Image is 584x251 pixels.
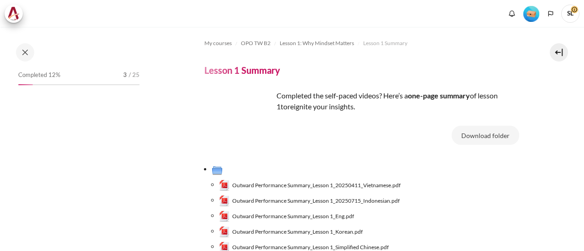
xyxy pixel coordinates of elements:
h4: Lesson 1 Summary [204,64,280,76]
a: Outward Performance Summary_Lesson 1_Korean.pdfOutward Performance Summary_Lesson 1_Korean.pdf [219,226,363,237]
span: 3 [123,71,127,80]
img: Architeck [7,7,20,20]
span: OPO TW B2 [241,39,271,47]
a: Outward Performance Summary_Lesson 1_20250411_Vietnamese.pdfOutward Performance Summary_Lesson 1_... [219,180,401,191]
span: to [281,102,287,111]
span: Outward Performance Summary_Lesson 1_Korean.pdf [232,228,363,236]
a: Lesson 1: Why Mindset Matters [280,38,354,49]
span: My courses [204,39,232,47]
strong: one-page summary [408,91,470,100]
div: 12% [18,84,33,85]
span: Completed 12% [18,71,60,80]
a: Outward Performance Summary_Lesson 1_20250715_Indonesian.pdfOutward Performance Summary_Lesson 1_... [219,195,400,206]
a: Level #1 [520,5,543,22]
span: Outward Performance Summary_Lesson 1_20250411_Vietnamese.pdf [232,181,401,190]
span: Lesson 1 Summary [363,39,407,47]
div: Level #1 [523,5,539,22]
button: Download folder [452,126,519,145]
img: Outward Performance Summary_Lesson 1_Eng.pdf [219,211,230,222]
a: My courses [204,38,232,49]
a: Outward Performance Summary_Lesson 1_Eng.pdfOutward Performance Summary_Lesson 1_Eng.pdf [219,211,355,222]
p: Completed the self-paced videos? Here’s a of lesson 1 reignite your insights. [204,90,519,112]
span: Outward Performance Summary_Lesson 1_20250715_Indonesian.pdf [232,197,400,205]
img: Level #1 [523,6,539,22]
a: User menu [561,5,579,23]
img: Outward Performance Summary_Lesson 1_Korean.pdf [219,226,230,237]
a: Lesson 1 Summary [363,38,407,49]
img: efr [204,90,273,159]
span: Outward Performance Summary_Lesson 1_Eng.pdf [232,212,354,220]
a: OPO TW B2 [241,38,271,49]
span: SL [561,5,579,23]
span: Lesson 1: Why Mindset Matters [280,39,354,47]
img: Outward Performance Summary_Lesson 1_20250715_Indonesian.pdf [219,195,230,206]
div: Show notification window with no new notifications [505,7,519,20]
a: Architeck Architeck [5,5,27,23]
span: / 25 [129,71,140,80]
img: Outward Performance Summary_Lesson 1_20250411_Vietnamese.pdf [219,180,230,191]
nav: Navigation bar [204,36,519,51]
button: Languages [544,7,558,20]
